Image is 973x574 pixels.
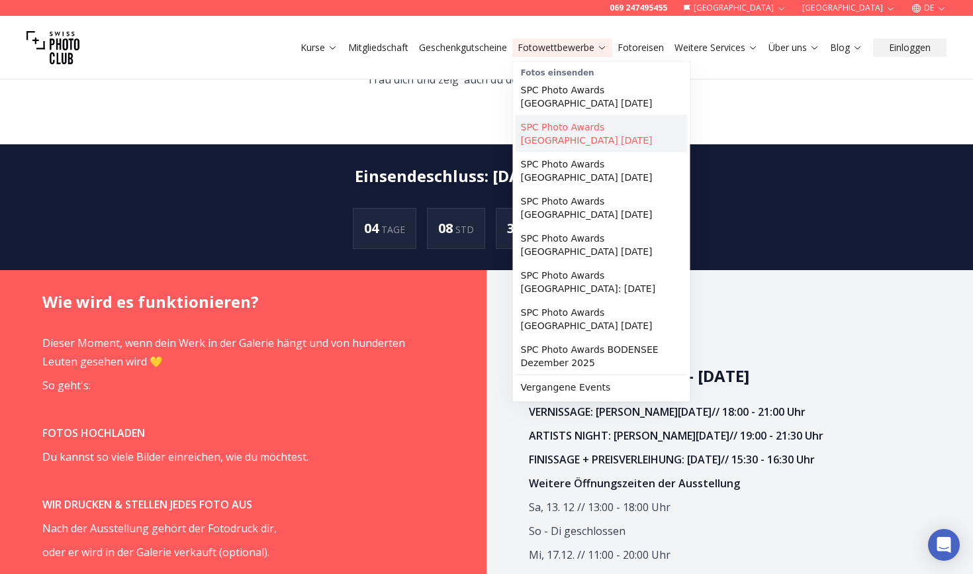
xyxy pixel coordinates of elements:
[825,38,868,57] button: Blog
[516,301,688,338] a: SPC Photo Awards [GEOGRAPHIC_DATA] [DATE]
[612,38,669,57] button: Fotoreisen
[529,452,815,467] strong: FINISSAGE + PREISVERLEIHUNG: [DATE]// 15:30 - 16:30 Uhr
[768,41,819,54] a: Über uns
[414,38,512,57] button: Geschenkgutscheine
[529,476,740,491] strong: Weitere Öffnungszeiten der Ausstellung
[516,375,688,399] a: Vergangene Events
[529,312,931,334] h2: Programm
[42,450,308,464] span: Du kannst so viele Bilder einreichen, wie du möchtest.
[873,38,947,57] button: Einloggen
[42,291,444,312] h2: Wie wird es funktionieren?
[381,223,405,236] span: TAGE
[42,376,430,395] p: So geht's:
[518,41,607,54] a: Fotowettbewerbe
[830,41,862,54] a: Blog
[42,545,269,559] span: oder er wird in der Galerie verkauft (optional).
[42,521,277,536] span: Nach der Ausstellung gehört der Fotodruck dir,
[343,38,414,57] button: Mitgliedschaft
[26,21,79,74] img: Swiss photo club
[516,226,688,263] a: SPC Photo Awards [GEOGRAPHIC_DATA] [DATE]
[516,65,688,78] div: Fotos einsenden
[295,38,343,57] button: Kurse
[42,334,430,371] p: Dieser Moment, wenn dein Werk in der Galerie hängt und von hunderten Leuten gesehen wird 💛
[529,365,916,387] h2: Ausstellung: [DATE] - [DATE]
[516,115,688,152] a: SPC Photo Awards [GEOGRAPHIC_DATA] [DATE]
[507,219,524,237] span: 33
[516,338,688,375] a: SPC Photo Awards BODENSEE Dezember 2025
[928,529,960,561] div: Open Intercom Messenger
[618,41,664,54] a: Fotoreisen
[355,166,618,187] h2: Einsendeschluss : [DATE], Di. 23:59
[529,405,806,419] strong: VERNISSAGE: [PERSON_NAME][DATE]// 18:00 - 21:00 Uhr
[364,219,381,237] span: 04
[438,219,455,237] span: 08
[42,497,252,512] strong: WIR DRUCKEN & STELLEN JEDES FOTO AUS
[529,428,823,443] strong: ARTISTS NIGHT: [PERSON_NAME][DATE]// 19:00 - 21:30 Uhr
[529,546,916,564] p: Mi, 17.12. // 11:00 - 20:00 Uhr
[301,41,338,54] a: Kurse
[516,152,688,189] a: SPC Photo Awards [GEOGRAPHIC_DATA] [DATE]
[529,498,916,516] p: Sa, 13. 12 // 13:00 - 18:00 Uhr
[348,41,408,54] a: Mitgliedschaft
[610,3,667,13] a: 069 247495455
[669,38,763,57] button: Weitere Services
[455,223,474,236] span: STD
[419,41,507,54] a: Geschenkgutscheine
[516,189,688,226] a: SPC Photo Awards [GEOGRAPHIC_DATA] [DATE]
[42,426,145,440] strong: FOTOS HOCHLADEN
[763,38,825,57] button: Über uns
[516,78,688,115] a: SPC Photo Awards [GEOGRAPHIC_DATA] [DATE]
[674,41,758,54] a: Weitere Services
[516,263,688,301] a: SPC Photo Awards [GEOGRAPHIC_DATA]: [DATE]
[529,522,916,540] p: So - Di geschlossen
[512,38,612,57] button: Fotowettbewerbe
